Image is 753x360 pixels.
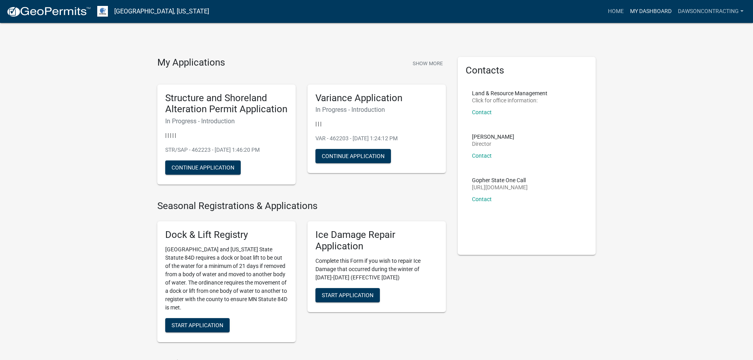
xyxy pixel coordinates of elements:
a: Contact [472,109,492,115]
button: Start Application [315,288,380,302]
h6: In Progress - Introduction [315,106,438,113]
a: Contact [472,196,492,202]
span: Start Application [172,322,223,328]
p: Gopher State One Call [472,177,528,183]
h5: Dock & Lift Registry [165,229,288,241]
a: Home [605,4,627,19]
p: [GEOGRAPHIC_DATA] and [US_STATE] State Statute 84D requires a dock or boat lift to be out of the ... [165,245,288,312]
p: | | | | | [165,131,288,139]
button: Continue Application [165,160,241,175]
a: dawsoncontracting [675,4,747,19]
p: Director [472,141,514,147]
p: STR/SAP - 462223 - [DATE] 1:46:20 PM [165,146,288,154]
p: | | | [315,120,438,128]
p: Click for office information: [472,98,547,103]
button: Start Application [165,318,230,332]
h6: In Progress - Introduction [165,117,288,125]
h5: Ice Damage Repair Application [315,229,438,252]
img: Otter Tail County, Minnesota [97,6,108,17]
h4: My Applications [157,57,225,69]
h5: Variance Application [315,92,438,104]
p: Land & Resource Management [472,90,547,96]
span: Start Application [322,292,374,298]
p: [URL][DOMAIN_NAME] [472,185,528,190]
h4: Seasonal Registrations & Applications [157,200,446,212]
button: Show More [410,57,446,70]
p: [PERSON_NAME] [472,134,514,139]
p: Complete this Form if you wish to repair Ice Damage that occurred during the winter of [DATE]-[DA... [315,257,438,282]
a: [GEOGRAPHIC_DATA], [US_STATE] [114,5,209,18]
h5: Structure and Shoreland Alteration Permit Application [165,92,288,115]
a: Contact [472,153,492,159]
h5: Contacts [466,65,588,76]
p: VAR - 462203 - [DATE] 1:24:12 PM [315,134,438,143]
a: My Dashboard [627,4,675,19]
button: Continue Application [315,149,391,163]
